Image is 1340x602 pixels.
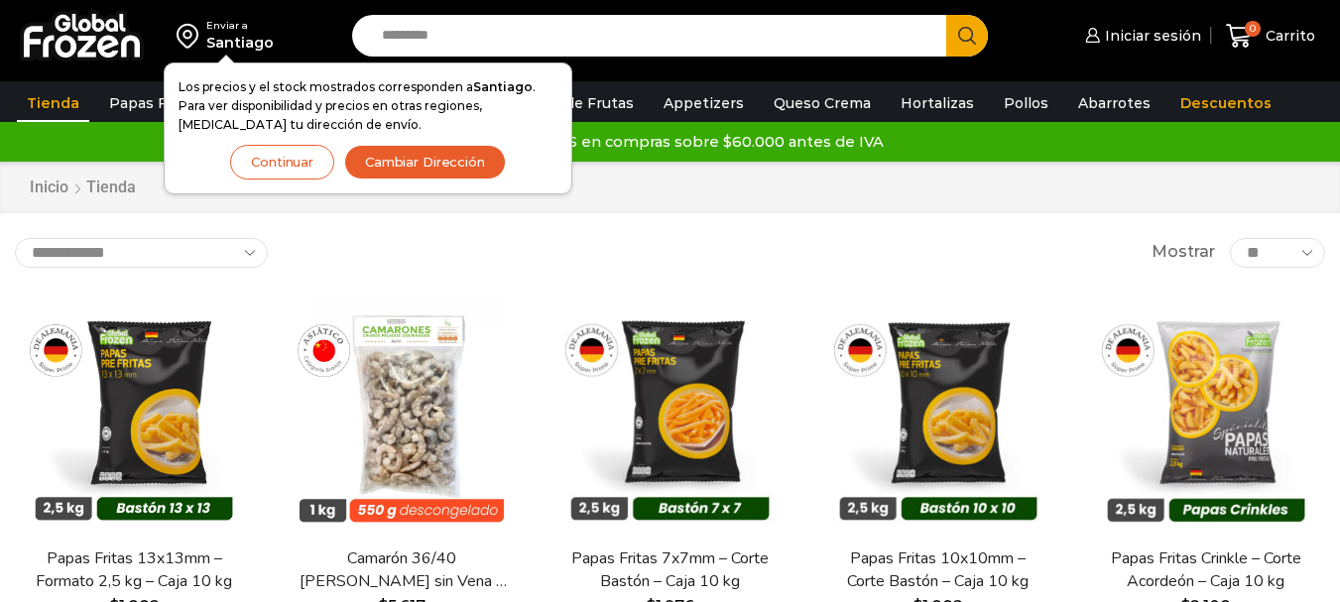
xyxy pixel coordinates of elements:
a: Pollos [994,84,1058,122]
div: Santiago [206,33,274,53]
a: Tienda [17,84,89,122]
a: Queso Crema [764,84,881,122]
a: Pulpa de Frutas [510,84,644,122]
button: Continuar [230,145,334,180]
select: Pedido de la tienda [15,238,268,268]
button: Cambiar Dirección [344,145,506,180]
a: 0 Carrito [1221,13,1320,60]
a: Camarón 36/40 [PERSON_NAME] sin Vena – Bronze – Caja 10 kg [295,547,509,593]
span: Carrito [1261,26,1315,46]
span: 0 [1245,21,1261,37]
a: Papas Fritas 13x13mm – Formato 2,5 kg – Caja 10 kg [27,547,241,593]
a: Papas Fritas Crinkle – Corte Acordeón – Caja 10 kg [1099,547,1313,593]
strong: Santiago [473,79,533,94]
p: Los precios y el stock mostrados corresponden a . Para ver disponibilidad y precios en otras regi... [179,77,557,135]
button: Search button [946,15,988,57]
span: Mostrar [1152,241,1215,264]
a: Appetizers [654,84,754,122]
a: Descuentos [1170,84,1281,122]
a: Iniciar sesión [1080,16,1201,56]
span: Iniciar sesión [1100,26,1201,46]
nav: Breadcrumb [29,177,136,199]
a: Hortalizas [891,84,984,122]
a: Papas Fritas 7x7mm – Corte Bastón – Caja 10 kg [562,547,777,593]
a: Inicio [29,177,69,199]
img: address-field-icon.svg [177,19,206,53]
a: Abarrotes [1068,84,1160,122]
div: Enviar a [206,19,274,33]
a: Papas Fritas 10x10mm – Corte Bastón – Caja 10 kg [831,547,1045,593]
h1: Tienda [86,178,136,196]
a: Papas Fritas [99,84,209,122]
